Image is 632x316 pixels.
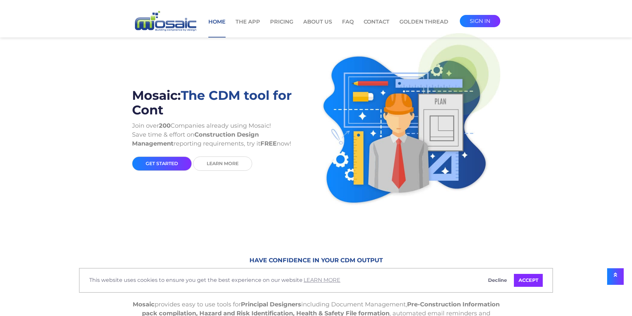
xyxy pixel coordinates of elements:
a: Home [208,18,226,37]
a: FAQ [342,18,354,37]
strong: Principal Designers [241,301,301,308]
a: The App [236,18,260,37]
a: Contact [364,18,389,37]
strong: Construction Design Management [132,131,259,147]
strong: Mosaic [133,301,155,308]
a: get started [132,157,192,171]
a: allow cookies [514,274,543,287]
a: Pricing [270,18,293,37]
span: The CDM tool for [181,88,292,103]
a: sign in [460,15,500,27]
a: About Us [303,18,332,37]
a: Learn More [193,157,252,171]
h1: Mosaic: [132,83,311,108]
img: logo [132,10,198,33]
a: Golden Thread [399,18,448,37]
a: deny cookies [484,274,512,287]
strong: 200 [159,122,171,129]
iframe: Chat [604,286,627,311]
span: Cont [132,102,164,118]
h6: Have Confidence in your CDM output [132,252,500,269]
a: learn more about cookies [303,275,341,285]
div: cookieconsent [79,268,553,293]
span: This website uses cookies to ensure you get the best experience on our website [89,275,478,285]
strong: FREE [260,140,277,147]
p: Join over Companies already using Mosaic! Save time & effort on reporting requirements, try it now! [132,121,311,157]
